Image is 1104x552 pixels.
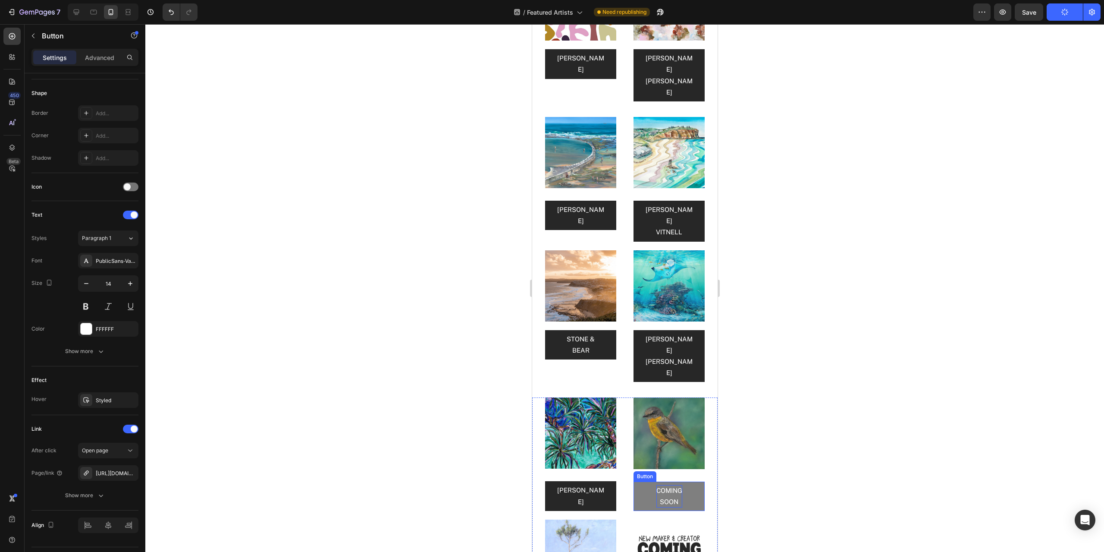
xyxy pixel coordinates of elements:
[96,397,136,404] div: Styled
[523,8,525,17] span: /
[56,7,60,17] p: 7
[6,158,21,165] div: Beta
[85,53,114,62] p: Advanced
[31,376,47,384] div: Effect
[96,110,136,117] div: Add...
[31,257,42,265] div: Font
[96,470,136,477] div: [URL][DOMAIN_NAME][PERSON_NAME]
[82,447,108,454] span: Open page
[96,155,136,162] div: Add...
[31,132,49,139] div: Corner
[31,154,51,162] div: Shadow
[31,520,56,531] div: Align
[31,469,63,477] div: Page/link
[1075,510,1095,530] div: Open Intercom Messenger
[65,491,105,500] div: Show more
[31,425,42,433] div: Link
[31,109,48,117] div: Border
[8,92,21,99] div: 450
[602,8,646,16] span: Need republishing
[96,257,136,265] div: PublicSans-VariableFont_wght
[31,89,47,97] div: Shape
[163,3,198,21] div: Undo/Redo
[31,234,47,242] div: Styles
[31,395,47,403] div: Hover
[31,488,138,503] button: Show more
[3,3,64,21] button: 7
[1015,3,1043,21] button: Save
[65,347,105,356] div: Show more
[1022,9,1036,16] span: Save
[31,278,54,289] div: Size
[31,183,42,191] div: Icon
[96,132,136,140] div: Add...
[42,31,115,41] p: Button
[78,230,138,246] button: Paragraph 1
[527,8,573,17] span: Featured Artists
[31,344,138,359] button: Show more
[78,443,138,458] button: Open page
[43,53,67,62] p: Settings
[31,211,42,219] div: Text
[82,234,111,242] span: Paragraph 1
[31,447,56,454] div: After click
[31,325,45,333] div: Color
[532,24,718,552] iframe: Design area
[96,325,136,333] div: FFFFFF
